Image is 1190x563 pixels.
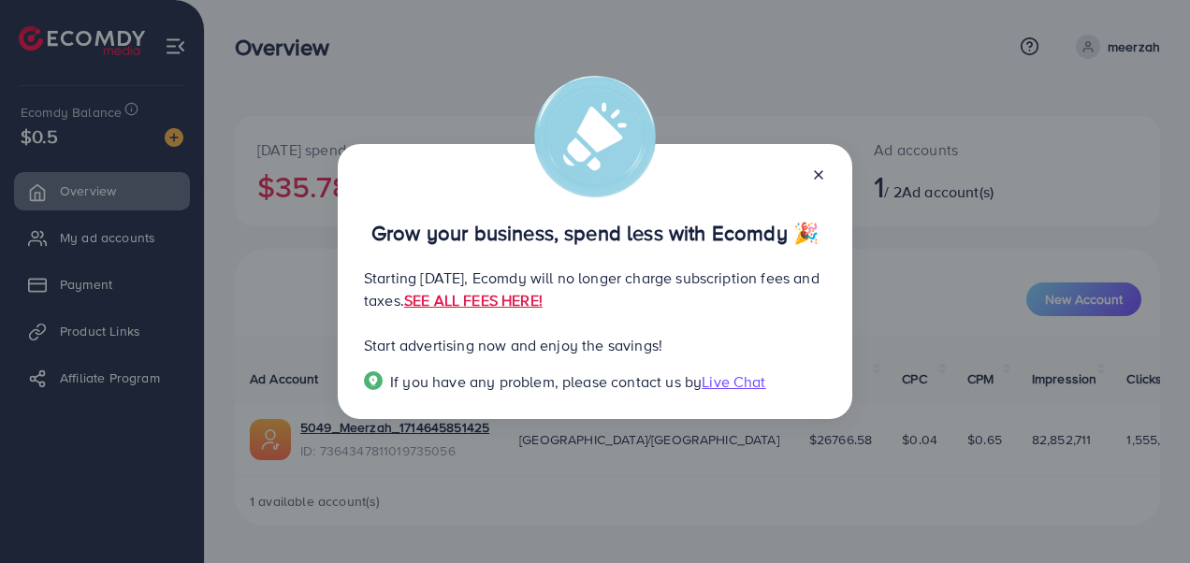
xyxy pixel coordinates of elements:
[364,222,826,244] p: Grow your business, spend less with Ecomdy 🎉
[364,334,826,356] p: Start advertising now and enjoy the savings!
[702,371,765,392] span: Live Chat
[534,76,656,197] img: alert
[390,371,702,392] span: If you have any problem, please contact us by
[364,267,826,311] p: Starting [DATE], Ecomdy will no longer charge subscription fees and taxes.
[404,290,543,310] a: SEE ALL FEES HERE!
[364,371,383,390] img: Popup guide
